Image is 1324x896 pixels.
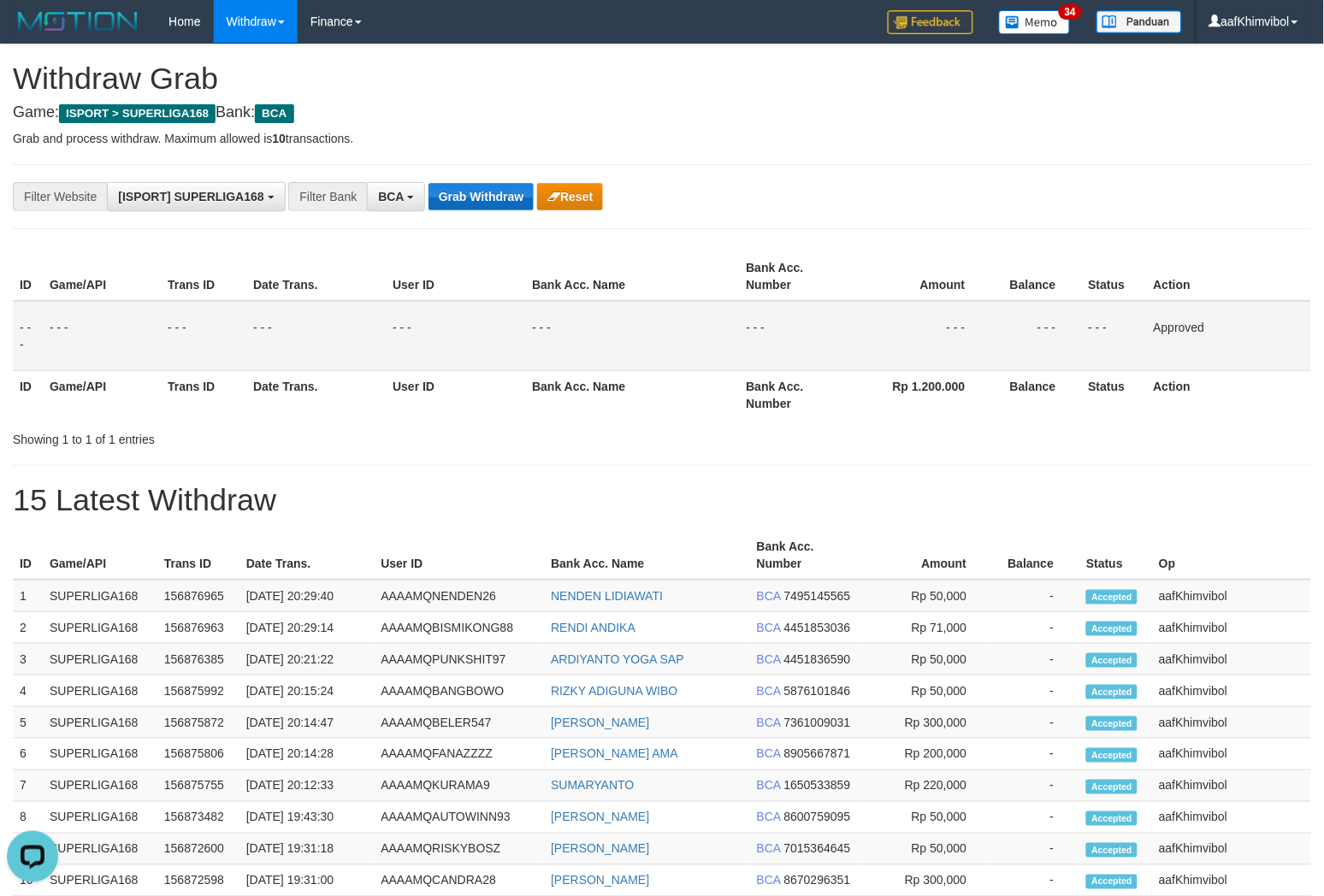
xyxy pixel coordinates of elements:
[757,747,781,761] span: BCA
[1096,10,1182,33] img: panduan.png
[374,644,544,675] td: AAAAMQPUNKSHIT97
[239,834,375,865] td: [DATE] 19:31:18
[757,684,781,698] span: BCA
[991,301,1082,371] td: - - -
[784,652,851,666] span: Copy 4451836590 to clipboard
[1059,4,1082,20] span: 34
[13,483,1311,517] h1: 15 Latest Withdraw
[544,531,750,580] th: Bank Acc. Name
[378,190,404,203] span: BCA
[13,130,1311,147] p: Grab and process withdraw. Maximum allowed is transactions.
[13,802,43,834] td: 8
[861,531,993,580] th: Amount
[43,644,157,675] td: SUPERLIGA168
[43,707,157,739] td: SUPERLIGA168
[999,10,1071,34] img: Button%20Memo.svg
[1147,252,1311,301] th: Action
[13,252,43,301] th: ID
[157,675,239,707] td: 156875992
[246,252,386,301] th: Date Trans.
[861,644,993,675] td: Rp 50,000
[1152,707,1311,739] td: aafKhimvibol
[757,811,781,824] span: BCA
[740,301,854,371] td: - - -
[13,531,43,580] th: ID
[1086,716,1138,731] span: Accepted
[1086,875,1138,889] span: Accepted
[992,612,1079,644] td: -
[374,612,544,644] td: AAAAMQBISMIKONG88
[740,252,854,301] th: Bank Acc. Number
[551,716,649,729] a: [PERSON_NAME]
[246,370,386,419] th: Date Trans.
[43,370,161,419] th: Game/API
[1086,748,1138,763] span: Accepted
[551,621,635,634] a: RENDI ANDIKA
[272,132,286,145] strong: 10
[757,874,781,887] span: BCA
[386,252,525,301] th: User ID
[784,747,851,761] span: Copy 8905667871 to clipboard
[551,842,649,856] a: [PERSON_NAME]
[1086,843,1138,858] span: Accepted
[239,707,375,739] td: [DATE] 20:14:47
[59,104,216,123] span: ISPORT > SUPERLIGA168
[43,834,157,865] td: SUPERLIGA168
[239,612,375,644] td: [DATE] 20:29:14
[1152,834,1311,865] td: aafKhimvibol
[1082,301,1147,371] td: - - -
[107,182,285,211] button: [ISPORT] SUPERLIGA168
[1086,653,1138,668] span: Accepted
[861,707,993,739] td: Rp 300,000
[992,531,1079,580] th: Balance
[757,716,781,729] span: BCA
[239,580,375,612] td: [DATE] 20:29:40
[43,301,161,371] td: - - -
[157,834,239,865] td: 156872600
[1086,622,1138,636] span: Accepted
[992,834,1079,865] td: -
[13,644,43,675] td: 3
[157,612,239,644] td: 156876963
[992,739,1079,770] td: -
[861,834,993,865] td: Rp 50,000
[13,424,539,448] div: Showing 1 to 1 of 1 entries
[861,802,993,834] td: Rp 50,000
[157,644,239,675] td: 156876385
[239,770,375,802] td: [DATE] 20:12:33
[239,675,375,707] td: [DATE] 20:15:24
[374,531,544,580] th: User ID
[43,770,157,802] td: SUPERLIGA168
[13,104,1311,121] h4: Game: Bank:
[13,770,43,802] td: 7
[992,802,1079,834] td: -
[784,779,851,793] span: Copy 1650533859 to clipboard
[784,684,851,698] span: Copy 5876101846 to clipboard
[157,770,239,802] td: 156875755
[1086,590,1138,604] span: Accepted
[118,190,263,203] span: [ISPORT] SUPERLIGA168
[551,779,634,793] a: SUMARYANTO
[757,842,781,856] span: BCA
[13,301,43,371] td: - - -
[861,580,993,612] td: Rp 50,000
[1082,370,1147,419] th: Status
[246,301,386,371] td: - - -
[13,612,43,644] td: 2
[854,252,991,301] th: Amount
[13,707,43,739] td: 5
[1147,370,1311,419] th: Action
[1152,770,1311,802] td: aafKhimvibol
[161,252,246,301] th: Trans ID
[386,301,525,371] td: - - -
[525,301,739,371] td: - - -
[525,370,739,419] th: Bank Acc. Name
[13,739,43,770] td: 6
[239,644,375,675] td: [DATE] 20:21:22
[288,182,367,211] div: Filter Bank
[1152,580,1311,612] td: aafKhimvibol
[161,370,246,419] th: Trans ID
[239,531,375,580] th: Date Trans.
[551,747,678,761] a: [PERSON_NAME] AMA
[784,842,851,856] span: Copy 7015364645 to clipboard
